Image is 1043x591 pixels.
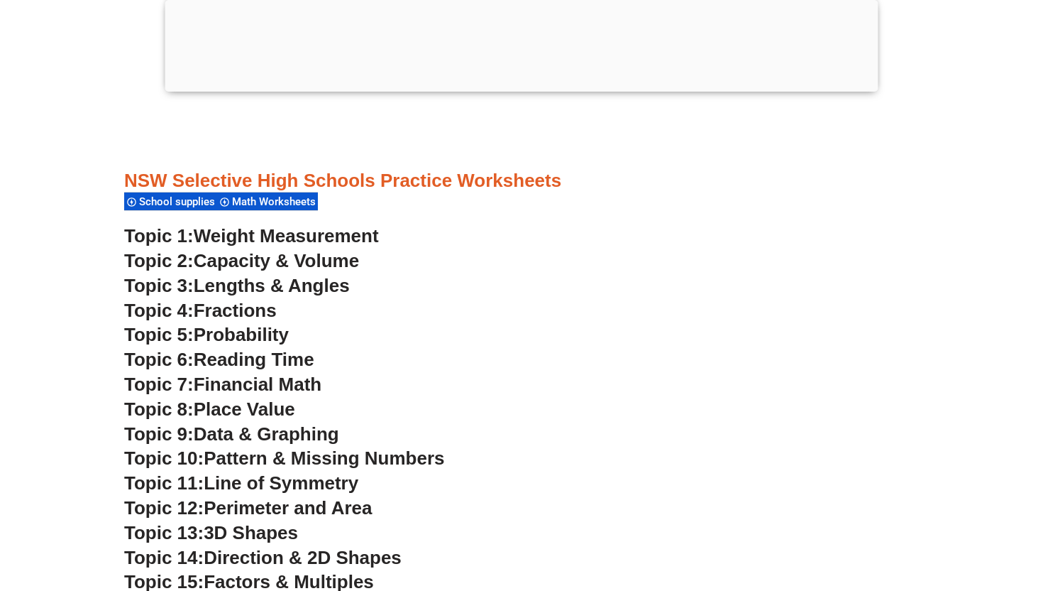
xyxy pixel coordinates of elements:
[124,324,194,345] span: Topic 5:
[194,423,339,445] span: Data & Graphing
[124,225,194,246] span: Topic 1:
[124,192,217,211] div: School supplies
[204,497,372,519] span: Perimeter and Area
[124,300,277,321] a: Topic 4:Fractions
[124,300,194,321] span: Topic 4:
[124,324,289,345] a: Topic 5:Probability
[194,275,350,296] span: Lengths & Angles
[194,374,321,395] span: Financial Math
[194,398,295,420] span: Place Value
[124,423,339,445] a: Topic 9:Data & Graphing
[194,250,359,271] span: Capacity & Volume
[194,300,277,321] span: Fractions
[204,448,444,469] span: Pattern & Missing Numbers
[124,398,295,420] a: Topic 8:Place Value
[194,349,314,370] span: Reading Time
[124,349,314,370] a: Topic 6:Reading Time
[124,448,204,469] span: Topic 10:
[194,225,379,246] span: Weight Measurement
[124,497,204,519] span: Topic 12:
[204,472,358,494] span: Line of Symmetry
[124,169,919,193] h3: NSW Selective High Schools Practice Worksheets
[124,398,194,420] span: Topic 8:
[204,522,298,543] span: 3D Shapes
[124,250,194,271] span: Topic 2:
[124,250,359,271] a: Topic 2:Capacity & Volume
[232,195,320,208] span: Math Worksheets
[124,349,194,370] span: Topic 6:
[124,374,194,395] span: Topic 7:
[124,448,444,469] a: Topic 10:Pattern & Missing Numbers
[124,522,204,543] span: Topic 13:
[124,522,298,543] a: Topic 13:3D Shapes
[194,324,289,345] span: Probability
[124,547,204,568] span: Topic 14:
[124,275,194,296] span: Topic 3:
[124,423,194,445] span: Topic 9:
[124,275,350,296] a: Topic 3:Lengths & Angles
[124,225,379,246] a: Topic 1:Weight Measurement
[204,547,402,568] span: Direction & 2D Shapes
[124,497,372,519] a: Topic 12:Perimeter and Area
[124,472,204,494] span: Topic 11:
[800,430,1043,591] iframe: Chat Widget
[124,472,358,494] a: Topic 11:Line of Symmetry
[124,547,402,568] a: Topic 14:Direction & 2D Shapes
[139,195,219,208] span: School supplies
[217,192,318,211] div: Math Worksheets
[124,374,321,395] a: Topic 7:Financial Math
